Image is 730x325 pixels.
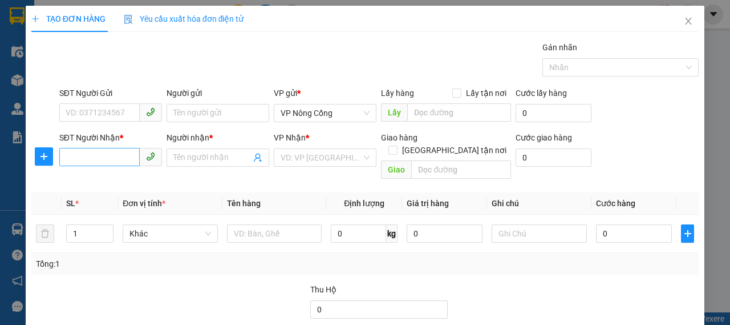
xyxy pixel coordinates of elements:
[386,224,398,243] span: kg
[516,149,591,167] input: Cước giao hàng
[684,17,693,26] span: close
[35,152,52,161] span: plus
[672,6,704,38] button: Close
[407,103,510,122] input: Dọc đường
[146,107,155,117] span: phone
[492,224,587,243] input: Ghi Chú
[167,87,269,99] div: Người gửi
[516,104,591,122] input: Cước lấy hàng
[461,87,511,99] span: Lấy tận nơi
[596,199,635,208] span: Cước hàng
[310,285,336,294] span: Thu Hộ
[129,225,211,242] span: Khác
[516,133,572,142] label: Cước giao hàng
[344,199,384,208] span: Định lượng
[281,105,370,122] span: VP Nông Cống
[381,103,407,122] span: Lấy
[381,133,417,142] span: Giao hàng
[35,147,53,166] button: plus
[36,224,54,243] button: delete
[36,258,283,270] div: Tổng: 1
[227,199,261,208] span: Tên hàng
[59,87,162,99] div: SĐT Người Gửi
[407,199,449,208] span: Giá trị hàng
[124,15,133,24] img: icon
[31,15,39,23] span: plus
[411,161,510,179] input: Dọc đường
[516,89,567,98] label: Cước lấy hàng
[274,87,376,99] div: VP gửi
[681,224,694,243] button: plus
[31,14,106,23] span: TẠO ĐƠN HÀNG
[123,199,165,208] span: Đơn vị tính
[227,224,322,243] input: VD: Bàn, Ghế
[381,161,411,179] span: Giao
[381,89,414,98] span: Lấy hàng
[274,133,306,142] span: VP Nhận
[66,199,75,208] span: SL
[146,152,155,161] span: phone
[167,131,269,144] div: Người nhận
[407,224,482,243] input: 0
[542,43,577,52] label: Gán nhãn
[253,153,262,162] span: user-add
[124,14,244,23] span: Yêu cầu xuất hóa đơn điện tử
[59,131,162,144] div: SĐT Người Nhận
[682,229,693,238] span: plus
[487,192,591,215] th: Ghi chú
[398,144,511,157] span: [GEOGRAPHIC_DATA] tận nơi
